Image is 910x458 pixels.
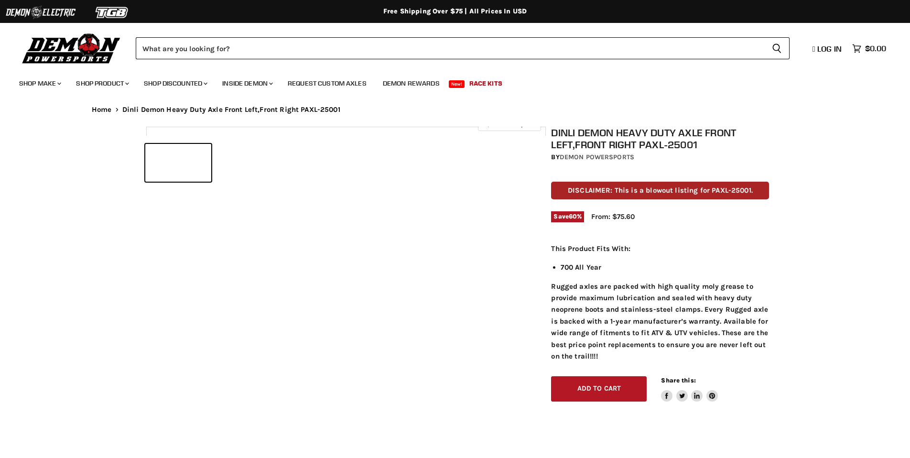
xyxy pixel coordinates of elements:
[551,182,769,199] p: DISCLAIMER: This is a blowout listing for PAXL-25001.
[376,74,447,93] a: Demon Rewards
[136,37,790,59] form: Product
[551,127,769,151] h1: Dinli Demon Heavy Duty Axle Front Left,Front Right PAXL-25001
[560,153,634,161] a: Demon Powersports
[19,31,124,65] img: Demon Powersports
[462,74,509,93] a: Race Kits
[661,377,695,384] span: Share this:
[577,384,621,393] span: Add to cart
[561,262,769,273] li: 700 All Year
[551,152,769,163] div: by
[12,74,67,93] a: Shop Make
[145,144,211,182] button: Dinli Demon Heavy Duty Axle Front Left,Front Right PAXL-25001 thumbnail
[551,243,769,362] div: Rugged axles are packed with high quality moly grease to provide maximum lubrication and sealed w...
[551,243,769,254] p: This Product Fits With:
[122,106,340,114] span: Dinli Demon Heavy Duty Axle Front Left,Front Right PAXL-25001
[73,7,837,16] div: Free Shipping Over $75 | All Prices In USD
[449,80,465,88] span: New!
[847,42,891,55] a: $0.00
[12,70,884,93] ul: Main menu
[817,44,842,54] span: Log in
[137,74,213,93] a: Shop Discounted
[808,44,847,53] a: Log in
[661,376,718,402] aside: Share this:
[764,37,790,59] button: Search
[551,376,647,402] button: Add to cart
[73,106,837,114] nav: Breadcrumbs
[5,3,76,22] img: Demon Electric Logo 2
[76,3,148,22] img: TGB Logo 2
[569,213,577,220] span: 60
[281,74,374,93] a: Request Custom Axles
[136,37,764,59] input: Search
[591,212,635,221] span: From: $75.60
[215,74,279,93] a: Inside Demon
[92,106,112,114] a: Home
[69,74,135,93] a: Shop Product
[865,44,886,53] span: $0.00
[483,120,536,128] span: Click to expand
[551,211,584,222] span: Save %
